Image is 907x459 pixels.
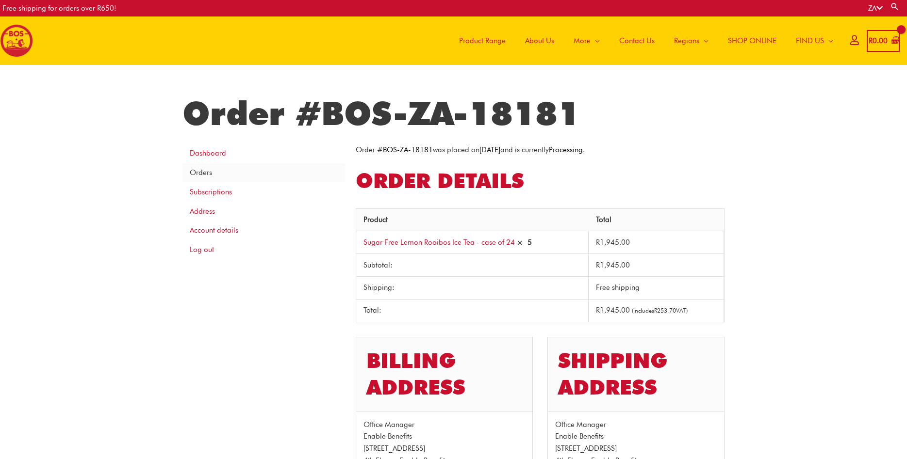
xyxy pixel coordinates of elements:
[869,36,888,45] bdi: 0.00
[564,16,610,65] a: More
[574,26,591,55] span: More
[596,238,600,247] span: R
[596,306,600,315] span: R
[182,144,345,163] a: Dashboard
[610,16,664,65] a: Contact Us
[442,16,843,65] nav: Site Navigation
[796,26,824,55] span: FIND US
[182,144,345,260] nav: Account pages
[890,2,900,11] a: Search button
[356,253,589,276] th: Subtotal:
[869,36,873,45] span: R
[596,261,630,269] span: 1,945.00
[654,307,657,314] span: R
[459,26,506,55] span: Product Range
[547,337,725,411] h2: Shipping address
[449,16,515,65] a: Product Range
[182,94,725,133] h1: Order #BOS-ZA-18181
[182,221,345,240] a: Account details
[867,30,900,52] a: View Shopping Cart, empty
[182,182,345,202] a: Subscriptions
[718,16,786,65] a: SHOP ONLINE
[549,145,583,154] mark: Processing
[479,145,500,154] mark: [DATE]
[182,202,345,221] a: Address
[383,145,433,154] mark: BOS-ZA-18181
[363,238,515,247] a: Sugar Free Lemon Rooibos Ice Tea - case of 24
[664,16,718,65] a: Regions
[356,299,589,322] th: Total:
[356,209,589,231] th: Product
[654,307,676,314] span: 253.70
[525,26,554,55] span: About Us
[182,163,345,183] a: Orders
[596,306,630,315] span: 1,945.00
[515,16,564,65] a: About Us
[589,276,724,299] td: Free shipping
[596,238,630,247] bdi: 1,945.00
[356,276,589,299] th: Shipping:
[356,168,725,194] h2: Order details
[674,26,699,55] span: Regions
[868,4,883,13] a: ZA
[632,307,688,314] small: (includes VAT)
[356,337,533,411] h2: Billing address
[182,240,345,260] a: Log out
[596,261,600,269] span: R
[356,144,725,156] p: Order # was placed on and is currently .
[619,26,655,55] span: Contact Us
[517,238,532,247] strong: × 5
[589,209,724,231] th: Total
[728,26,776,55] span: SHOP ONLINE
